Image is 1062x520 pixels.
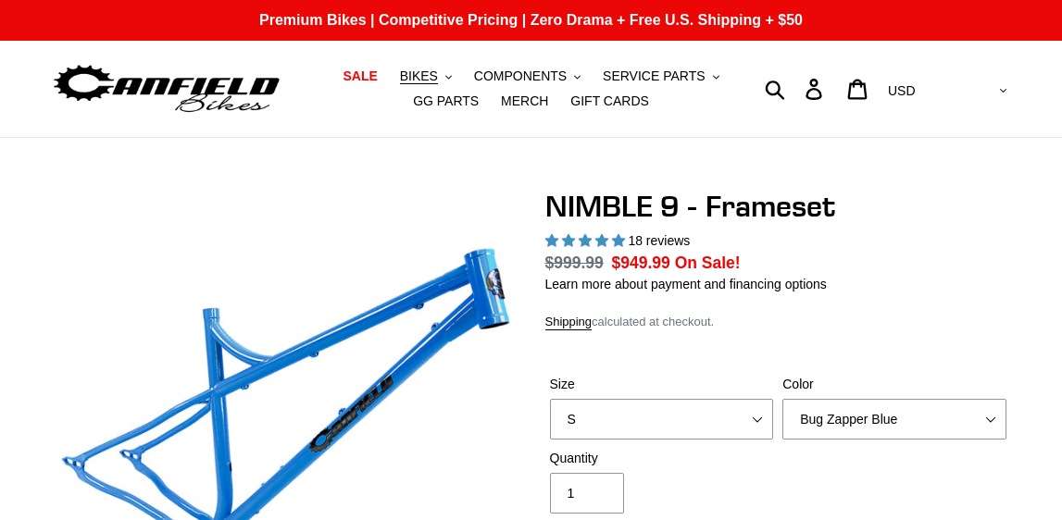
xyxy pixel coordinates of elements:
[492,89,557,114] a: MERCH
[51,60,282,118] img: Canfield Bikes
[465,64,590,89] button: COMPONENTS
[545,315,593,330] a: Shipping
[675,251,741,275] span: On Sale!
[782,375,1006,394] label: Color
[612,254,670,272] span: $949.99
[474,68,567,84] span: COMPONENTS
[400,68,438,84] span: BIKES
[501,93,548,109] span: MERCH
[561,89,658,114] a: GIFT CARDS
[603,68,705,84] span: SERVICE PARTS
[550,449,774,468] label: Quantity
[550,375,774,394] label: Size
[593,64,728,89] button: SERVICE PARTS
[333,64,386,89] a: SALE
[545,189,1012,224] h1: NIMBLE 9 - Frameset
[545,233,629,248] span: 4.89 stars
[343,68,377,84] span: SALE
[545,277,827,291] a: Learn more about payment and financing options
[391,64,461,89] button: BIKES
[545,254,604,272] s: $999.99
[413,93,479,109] span: GG PARTS
[404,89,488,114] a: GG PARTS
[628,233,690,248] span: 18 reviews
[545,313,1012,331] div: calculated at checkout.
[570,93,649,109] span: GIFT CARDS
